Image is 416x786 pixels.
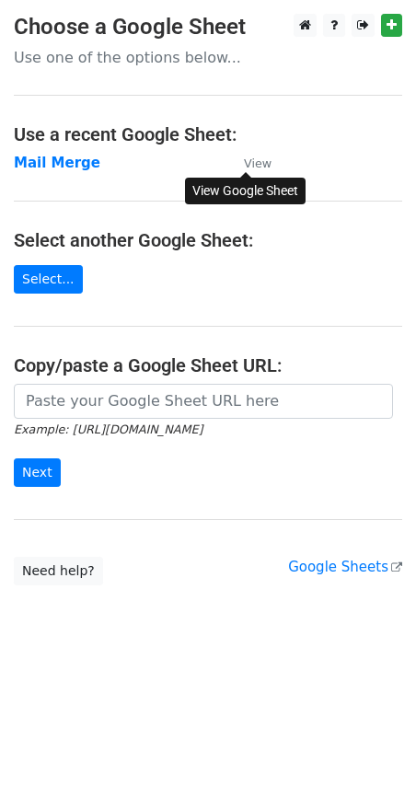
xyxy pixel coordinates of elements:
input: Next [14,458,61,487]
h4: Use a recent Google Sheet: [14,123,402,145]
small: View [244,156,272,170]
h4: Select another Google Sheet: [14,229,402,251]
a: Mail Merge [14,155,100,171]
h3: Choose a Google Sheet [14,14,402,40]
small: Example: [URL][DOMAIN_NAME] [14,422,202,436]
a: View [225,155,272,171]
a: Google Sheets [288,559,402,575]
div: View Google Sheet [185,178,306,204]
a: Select... [14,265,83,294]
input: Paste your Google Sheet URL here [14,384,393,419]
p: Use one of the options below... [14,48,402,67]
iframe: Chat Widget [324,698,416,786]
h4: Copy/paste a Google Sheet URL: [14,354,402,376]
a: Need help? [14,557,103,585]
